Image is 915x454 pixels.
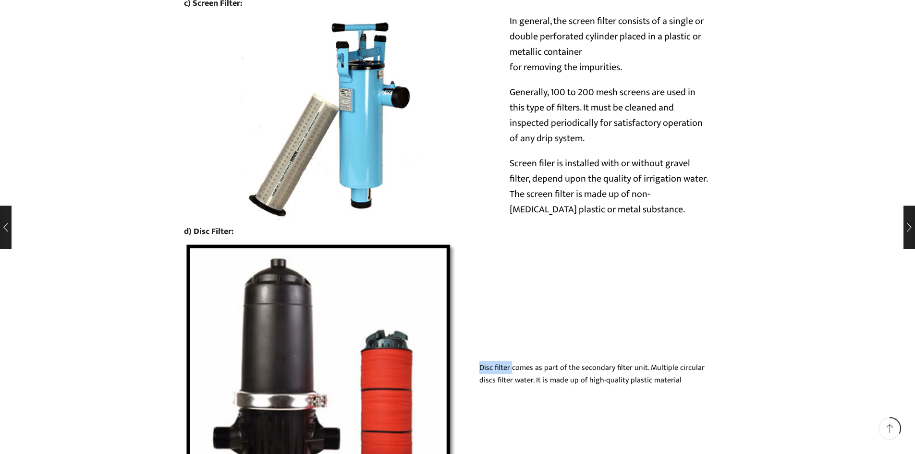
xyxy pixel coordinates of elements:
[510,85,712,146] p: Generally, 100 to 200 mesh screens are used in this type of filters. It must be cleaned and inspe...
[184,224,234,239] a: d) Disc Filter:
[510,156,712,217] p: Screen filer is installed with or without gravel filter, depend upon the quality of irrigation wa...
[479,362,709,386] p: Disc filter comes as part of the secondary filter unit. Multiple circular discs filter water. It ...
[184,18,490,222] img: Heera-super-clean-filter
[510,13,712,75] p: In general, the screen filter consists of a single or double perforated cylinder placed in a plas...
